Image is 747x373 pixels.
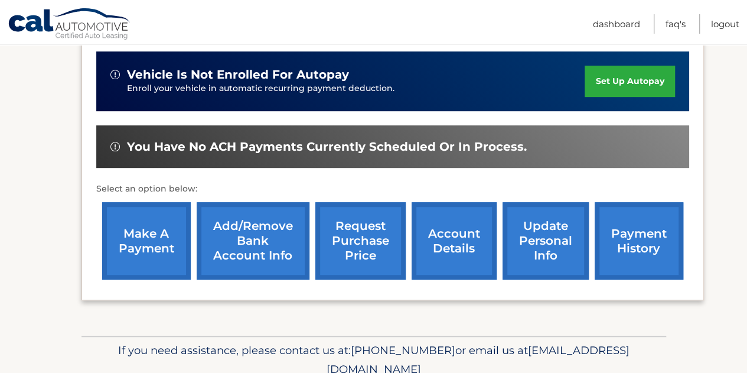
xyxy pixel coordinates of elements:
[595,202,683,280] a: payment history
[110,70,120,79] img: alert-white.svg
[351,343,455,357] span: [PHONE_NUMBER]
[666,14,686,34] a: FAQ's
[197,202,309,280] a: Add/Remove bank account info
[412,202,497,280] a: account details
[315,202,406,280] a: request purchase price
[711,14,739,34] a: Logout
[110,142,120,151] img: alert-white.svg
[127,67,349,82] span: vehicle is not enrolled for autopay
[593,14,640,34] a: Dashboard
[102,202,191,280] a: make a payment
[585,66,674,97] a: set up autopay
[96,182,689,196] p: Select an option below:
[127,82,585,95] p: Enroll your vehicle in automatic recurring payment deduction.
[503,202,589,280] a: update personal info
[8,8,132,42] a: Cal Automotive
[127,140,527,154] span: You have no ACH payments currently scheduled or in process.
